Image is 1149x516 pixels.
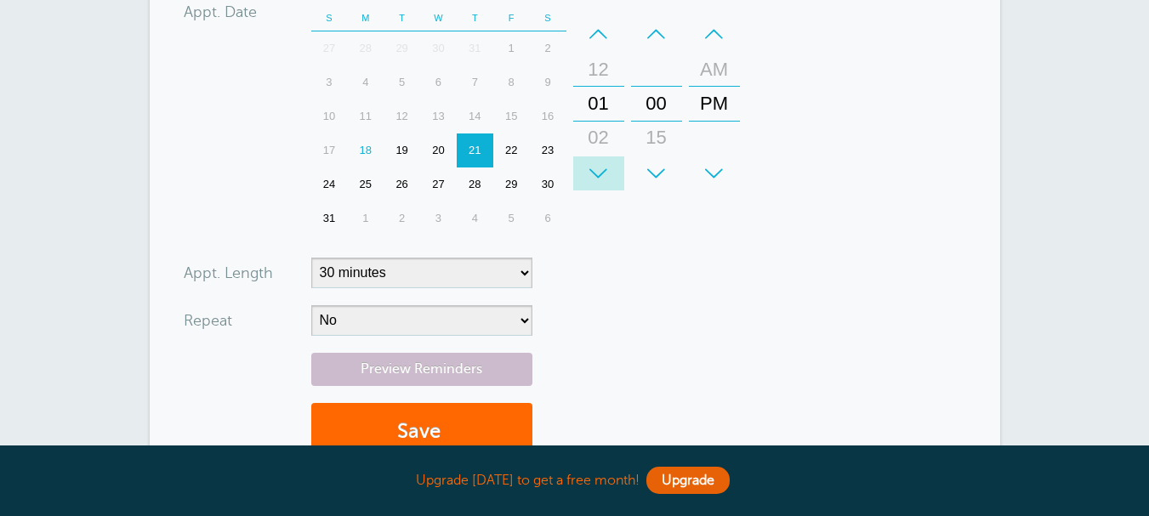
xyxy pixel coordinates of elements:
div: Thursday, September 4 [457,201,493,235]
div: Friday, August 29 [493,167,530,201]
div: Wednesday, August 13 [420,99,457,133]
div: 3 [311,65,348,99]
a: Upgrade [646,467,730,494]
div: 03 [578,155,619,189]
div: Thursday, August 28 [457,167,493,201]
div: 24 [311,167,348,201]
div: Friday, August 15 [493,99,530,133]
a: Preview Reminders [311,353,532,386]
div: 19 [384,133,420,167]
div: Wednesday, August 20 [420,133,457,167]
div: Today, Monday, August 18 [347,133,384,167]
div: 12 [578,53,619,87]
div: 01 [578,87,619,121]
label: Appt. Date [184,4,257,20]
div: 1 [347,201,384,235]
div: 26 [384,167,420,201]
th: T [457,5,493,31]
div: 6 [420,65,457,99]
div: Tuesday, August 19 [384,133,420,167]
div: Thursday, July 31 [457,31,493,65]
div: Thursday, August 14 [457,99,493,133]
div: 5 [384,65,420,99]
div: Sunday, August 3 [311,65,348,99]
div: 18 [347,133,384,167]
div: Saturday, August 23 [530,133,566,167]
div: PM [694,87,735,121]
div: 27 [311,31,348,65]
div: 02 [578,121,619,155]
div: 3 [420,201,457,235]
div: Saturday, August 2 [530,31,566,65]
div: Wednesday, September 3 [420,201,457,235]
div: 28 [347,31,384,65]
div: Sunday, August 24 [311,167,348,201]
div: 23 [530,133,566,167]
div: Saturday, August 9 [530,65,566,99]
div: Wednesday, August 6 [420,65,457,99]
th: W [420,5,457,31]
div: 15 [636,121,677,155]
div: 2 [530,31,566,65]
div: 7 [457,65,493,99]
label: Repeat [184,313,232,328]
div: Friday, August 22 [493,133,530,167]
div: Saturday, August 30 [530,167,566,201]
div: 15 [493,99,530,133]
div: 10 [311,99,348,133]
div: Tuesday, September 2 [384,201,420,235]
div: Sunday, August 31 [311,201,348,235]
div: Hours [573,17,624,190]
div: 00 [636,87,677,121]
div: Saturday, September 6 [530,201,566,235]
div: 5 [493,201,530,235]
label: Appt. Length [184,265,273,281]
div: 28 [457,167,493,201]
div: 22 [493,133,530,167]
div: 30 [420,31,457,65]
th: M [347,5,384,31]
div: Monday, July 28 [347,31,384,65]
button: Save [311,403,532,462]
th: S [530,5,566,31]
div: 6 [530,201,566,235]
th: T [384,5,420,31]
div: 11 [347,99,384,133]
div: Tuesday, August 5 [384,65,420,99]
div: Sunday, July 27 [311,31,348,65]
div: 31 [311,201,348,235]
div: 9 [530,65,566,99]
div: Monday, August 4 [347,65,384,99]
div: 16 [530,99,566,133]
div: 17 [311,133,348,167]
div: 31 [457,31,493,65]
div: 30 [530,167,566,201]
div: 30 [636,155,677,189]
th: F [493,5,530,31]
div: 8 [493,65,530,99]
div: Tuesday, August 26 [384,167,420,201]
div: Wednesday, August 27 [420,167,457,201]
div: Tuesday, August 12 [384,99,420,133]
div: 1 [493,31,530,65]
div: Upgrade [DATE] to get a free month! [150,462,1000,499]
div: Monday, September 1 [347,201,384,235]
div: 29 [384,31,420,65]
div: 21 [457,133,493,167]
div: 14 [457,99,493,133]
div: Minutes [631,17,682,190]
div: Thursday, August 21 [457,133,493,167]
div: 25 [347,167,384,201]
div: 4 [457,201,493,235]
div: Friday, August 8 [493,65,530,99]
div: 12 [384,99,420,133]
div: 13 [420,99,457,133]
th: S [311,5,348,31]
div: Wednesday, July 30 [420,31,457,65]
div: 20 [420,133,457,167]
div: Friday, August 1 [493,31,530,65]
div: Tuesday, July 29 [384,31,420,65]
div: Friday, September 5 [493,201,530,235]
div: 2 [384,201,420,235]
div: 27 [420,167,457,201]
